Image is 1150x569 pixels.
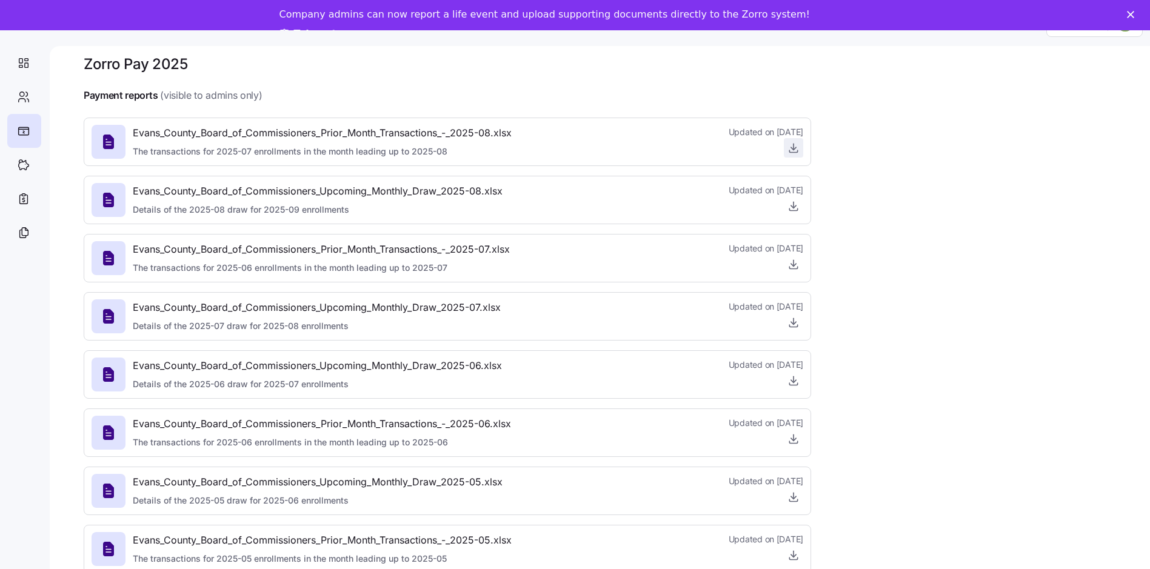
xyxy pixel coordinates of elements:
[160,88,262,103] span: (visible to admins only)
[133,320,501,332] span: Details of the 2025-07 draw for 2025-08 enrollments
[133,242,510,257] span: Evans_County_Board_of_Commissioners_Prior_Month_Transactions_-_2025-07.xlsx
[133,262,510,274] span: The transactions for 2025-06 enrollments in the month leading up to 2025-07
[279,8,810,21] div: Company admins can now report a life event and upload supporting documents directly to the Zorro ...
[133,378,502,390] span: Details of the 2025-06 draw for 2025-07 enrollments
[133,204,503,216] span: Details of the 2025-08 draw for 2025-09 enrollments
[133,300,501,315] span: Evans_County_Board_of_Commissioners_Upcoming_Monthly_Draw_2025-07.xlsx
[133,533,512,548] span: Evans_County_Board_of_Commissioners_Prior_Month_Transactions_-_2025-05.xlsx
[729,301,803,313] span: Updated on [DATE]
[133,494,503,507] span: Details of the 2025-05 draw for 2025-06 enrollments
[133,125,512,141] span: Evans_County_Board_of_Commissioners_Prior_Month_Transactions_-_2025-08.xlsx
[729,533,803,545] span: Updated on [DATE]
[1127,11,1139,18] div: Close
[133,436,511,448] span: The transactions for 2025-06 enrollments in the month leading up to 2025-06
[729,359,803,371] span: Updated on [DATE]
[133,184,503,199] span: Evans_County_Board_of_Commissioners_Upcoming_Monthly_Draw_2025-08.xlsx
[133,358,502,373] span: Evans_County_Board_of_Commissioners_Upcoming_Monthly_Draw_2025-06.xlsx
[84,88,158,102] h4: Payment reports
[133,145,512,158] span: The transactions for 2025-07 enrollments in the month leading up to 2025-08
[84,55,187,73] h1: Zorro Pay 2025
[729,242,803,255] span: Updated on [DATE]
[729,417,803,429] span: Updated on [DATE]
[133,416,511,431] span: Evans_County_Board_of_Commissioners_Prior_Month_Transactions_-_2025-06.xlsx
[729,126,803,138] span: Updated on [DATE]
[729,475,803,487] span: Updated on [DATE]
[279,28,355,41] a: Take a tour
[133,474,503,490] span: Evans_County_Board_of_Commissioners_Upcoming_Monthly_Draw_2025-05.xlsx
[133,553,512,565] span: The transactions for 2025-05 enrollments in the month leading up to 2025-05
[729,184,803,196] span: Updated on [DATE]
